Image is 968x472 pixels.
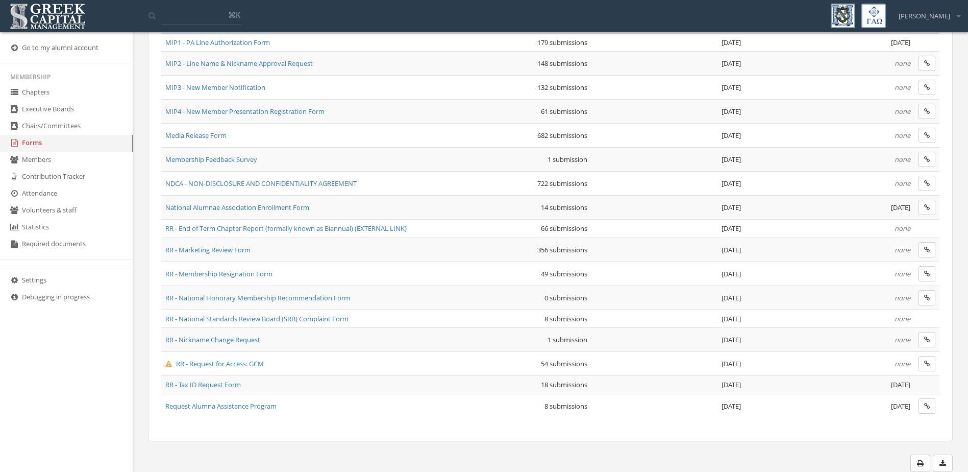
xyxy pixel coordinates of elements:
a: Media Release Form [165,131,227,140]
span: 61 submissions [541,107,587,116]
span: 722 submissions [537,179,587,188]
td: [DATE] [591,52,745,76]
td: [DATE] [591,262,745,286]
a: RR - Nickname Change Request [165,335,260,344]
span: 179 submissions [537,38,587,47]
em: none [895,83,910,92]
a: National Alumnae Association Enrollment Form [165,203,309,212]
em: none [895,107,910,116]
td: [DATE] [591,286,745,310]
span: 18 submissions [541,380,587,389]
span: 356 submissions [537,245,587,254]
td: [DATE] [591,352,745,376]
a: RR - Tax ID Request Form [165,380,241,389]
td: [DATE] [591,148,745,172]
a: RR - Membership Resignation Form [165,269,272,278]
em: none [895,269,910,278]
td: [DATE] [591,328,745,352]
span: 132 submissions [537,83,587,92]
span: 148 submissions [537,59,587,68]
td: [DATE] [591,124,745,148]
span: 49 submissions [541,269,587,278]
em: none [895,155,910,164]
span: 682 submissions [537,131,587,140]
em: none [895,179,910,188]
span: 66 submissions [541,224,587,233]
td: [DATE] [591,394,745,418]
a: RR - Marketing Review Form [165,245,251,254]
span: 8 submissions [544,314,587,323]
td: [DATE] [591,376,745,394]
td: [DATE] [591,76,745,100]
a: MIP3 - New Member Notification [165,83,265,92]
a: MIP2 - Line Name & Nickname Approval Request [165,59,313,68]
td: [DATE] [591,238,745,262]
span: 1 submission [548,155,587,164]
td: [DATE] [591,33,745,52]
span: 54 submissions [541,359,587,368]
span: 1 submission [548,335,587,344]
span: [PERSON_NAME] [899,11,950,21]
a: RR - National Standards Review Board (SRB) Complaint Form [165,314,349,323]
em: none [895,59,910,68]
em: none [895,335,910,344]
em: none [895,224,910,233]
td: [DATE] [745,394,914,418]
span: ⌘K [228,10,240,20]
td: [DATE] [745,33,914,52]
em: none [895,314,910,323]
td: [DATE] [745,196,914,220]
a: Membership Feedback Survey [165,155,257,164]
em: none [895,131,910,140]
a: RR - National Honorary Membership Recommendation Form [165,293,350,302]
td: [DATE] [591,172,745,196]
span: 14 submissions [541,203,587,212]
em: none [895,293,910,302]
td: [DATE] [591,100,745,124]
a: RR - Request for Access: GCM [165,359,264,368]
a: Request Alumna Assistance Program [165,402,277,411]
td: [DATE] [591,310,745,328]
em: none [895,245,910,254]
a: NDCA - NON-DISCLOSURE AND CONFIDENTIALITY AGREEMENT [165,179,357,188]
td: [DATE] [591,220,745,238]
span: 8 submissions [544,402,587,411]
a: MIP4 - New Member Presentation Registration Form [165,107,325,116]
a: RR - End of Term Chapter Report (formally known as Biannual) (EXTERNAL LINK) [165,224,407,233]
em: none [895,359,910,368]
div: [PERSON_NAME] [892,4,960,21]
td: [DATE] [745,376,914,394]
td: [DATE] [591,196,745,220]
span: 0 submissions [544,293,587,302]
a: MIP1 - PA Line Authorization Form [165,38,270,47]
